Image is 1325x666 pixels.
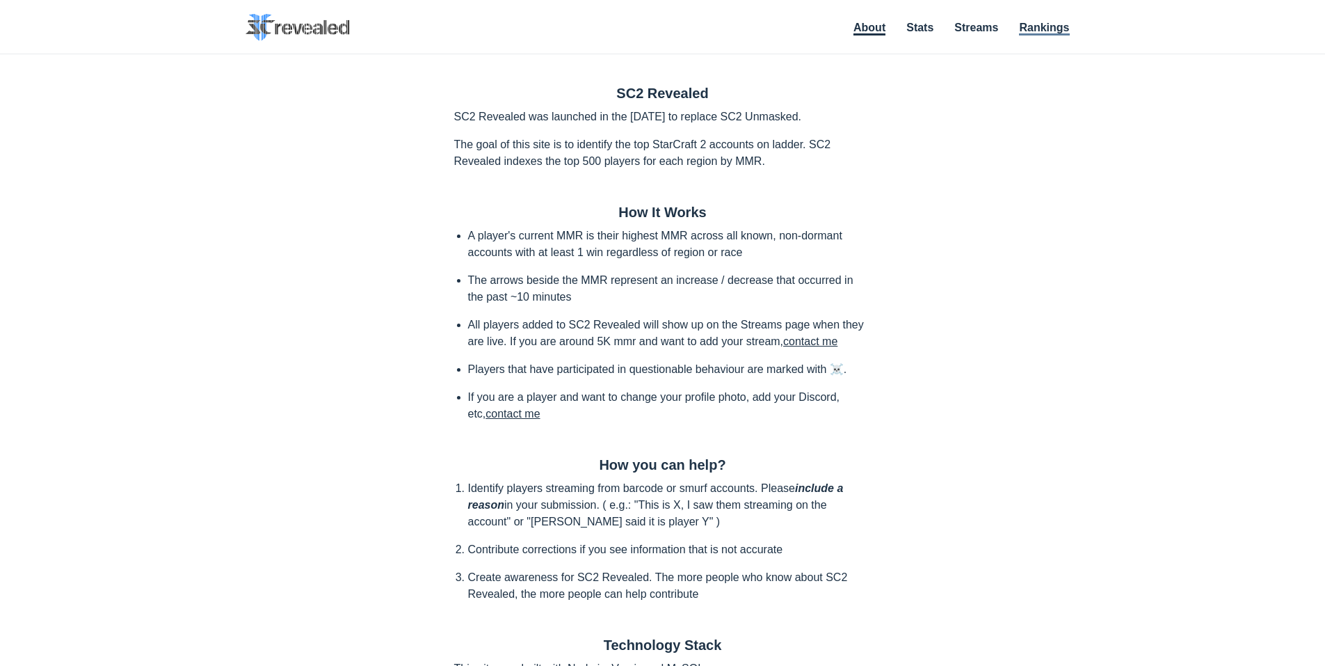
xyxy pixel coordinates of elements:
[468,541,872,558] li: Contribute corrections if you see information that is not accurate
[783,335,837,347] a: contact me
[454,457,872,473] h2: How you can help?
[906,22,933,33] a: Stats
[468,480,872,530] li: Identify players streaming from barcode or smurf accounts. Please in your submission. ( e.g.: "Th...
[468,389,872,422] li: If you are a player and want to change your profile photo, add your Discord, etc,
[468,228,872,261] li: A player's current MMR is their highest MMR across all known, non-dormant accounts with at least ...
[246,14,350,41] img: SC2 Revealed
[468,482,844,511] span: include a reason
[454,109,872,125] p: SC2 Revealed was launched in the [DATE] to replace SC2 Unmasked.
[468,317,872,350] li: All players added to SC2 Revealed will show up on the Streams page when they are live. If you are...
[468,272,872,306] li: The arrows beside the MMR represent an increase / decrease that occurred in the past ~10 minutes
[853,22,885,35] a: About
[1019,22,1069,35] a: Rankings
[454,205,872,221] h2: How It Works
[454,86,872,102] h2: SC2 Revealed
[454,637,872,653] h2: Technology Stack
[954,22,998,33] a: Streams
[468,569,872,603] li: Create awareness for SC2 Revealed. The more people who know about SC2 Revealed, the more people c...
[454,136,872,170] p: The goal of this site is to identify the top StarCraft 2 accounts on ladder. SC2 Revealed indexes...
[485,408,540,420] a: contact me
[468,361,872,378] li: Players that have participated in questionable behaviour are marked with ☠️.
